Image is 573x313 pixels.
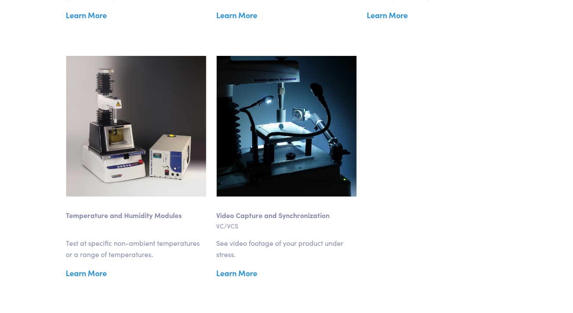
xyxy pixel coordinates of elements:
a: Learn More [66,9,206,22]
a: Learn More [217,267,357,280]
a: Learn More [367,9,507,22]
img: hardware-video-capture-system.jpg [217,56,357,197]
p: Video Capture and Synchronization [217,197,357,221]
p: See video footage of your product under stress. [217,238,357,260]
p: Temperature and Humidity Modules [66,197,206,221]
img: hardware-temp-management-peltier-cabinet-new.jpg [66,56,206,197]
a: Learn More [217,9,357,22]
p: VC/VCS [217,221,357,231]
p: Test at specific non-ambient temperatures or a range of temperatures. [66,238,206,260]
a: Learn More [66,267,206,280]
